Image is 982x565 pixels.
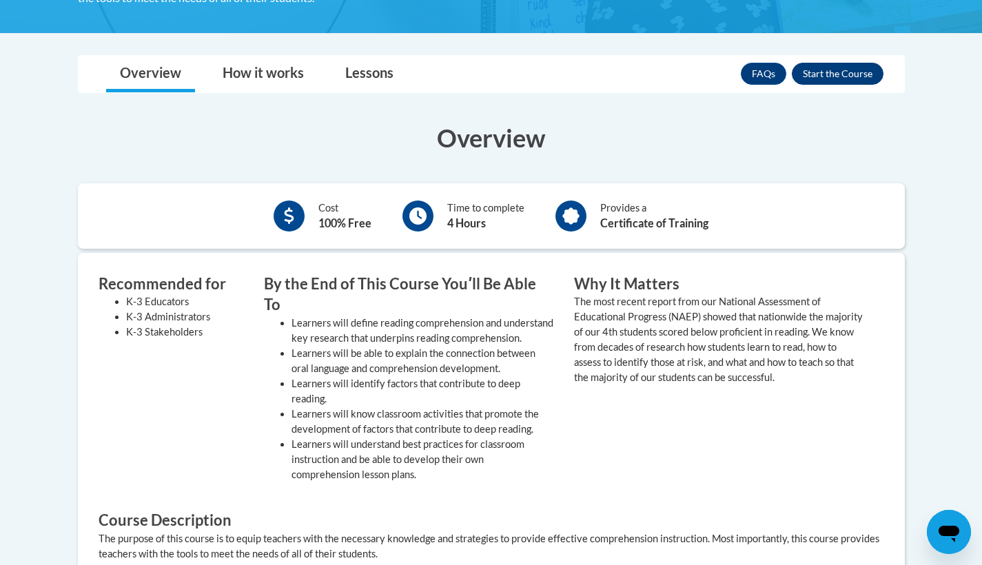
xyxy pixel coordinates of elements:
li: K-3 Stakeholders [126,325,243,340]
b: 100% Free [318,216,371,229]
div: Time to complete [447,201,524,232]
h3: Course Description [99,510,884,531]
a: Overview [106,56,195,92]
value: The most recent report from our National Assessment of Educational Progress (NAEP) showed that na... [574,296,863,383]
b: Certificate of Training [600,216,708,229]
li: Learners will understand best practices for classroom instruction and be able to develop their ow... [291,437,553,482]
li: Learners will define reading comprehension and understand key research that underpins reading com... [291,316,553,346]
div: The purpose of this course is to equip teachers with the necessary knowledge and strategies to pr... [99,531,884,562]
li: K-3 Educators [126,294,243,309]
li: Learners will identify factors that contribute to deep reading. [291,376,553,407]
li: Learners will be able to explain the connection between oral language and comprehension development. [291,346,553,376]
h3: Why It Matters [574,274,863,295]
a: FAQs [741,63,786,85]
h3: Recommended for [99,274,243,295]
h3: By the End of This Course Youʹll Be Able To [264,274,553,316]
li: Learners will know classroom activities that promote the development of factors that contribute t... [291,407,553,437]
div: Provides a [600,201,708,232]
iframe: Button to launch messaging window [927,510,971,554]
div: Cost [318,201,371,232]
button: Enroll [792,63,883,85]
li: K-3 Administrators [126,309,243,325]
b: 4 Hours [447,216,486,229]
h3: Overview [78,121,905,155]
a: How it works [209,56,318,92]
a: Lessons [331,56,407,92]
